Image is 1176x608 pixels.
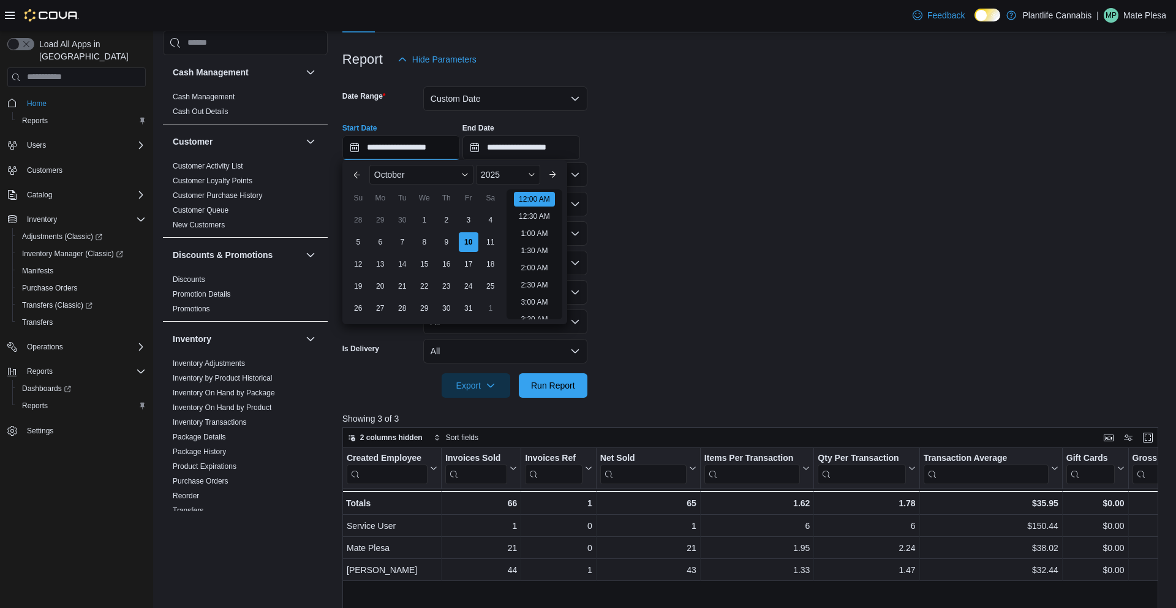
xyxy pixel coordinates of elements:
div: Transaction Average [923,452,1048,464]
div: 21 [600,541,696,555]
div: 0 [525,541,592,555]
div: $0.00 [1066,563,1125,577]
li: 2:00 AM [516,260,552,275]
div: 1.78 [818,496,915,511]
span: Reports [27,367,53,376]
div: day-22 [415,276,434,296]
li: 1:00 AM [516,226,552,241]
h3: Cash Management [173,66,249,78]
span: Reports [17,398,146,413]
div: 1 [525,563,592,577]
button: Reports [2,363,151,380]
div: day-20 [371,276,390,296]
span: Transfers [17,315,146,330]
button: Sort fields [429,430,483,445]
label: Start Date [342,123,377,133]
a: New Customers [173,221,225,229]
button: Transaction Average [923,452,1058,484]
button: Cash Management [303,65,318,80]
button: Net Sold [600,452,696,484]
a: Transfers [17,315,58,330]
div: Customer [163,159,328,237]
span: Operations [22,340,146,354]
span: Package History [173,447,226,457]
div: Created Employee [347,452,428,484]
span: Inventory On Hand by Package [173,388,275,398]
input: Press the down key to enter a popover containing a calendar. Press the escape key to close the po... [342,135,460,160]
label: Date Range [342,91,386,101]
div: day-4 [481,210,500,230]
span: Adjustments (Classic) [17,229,146,244]
h3: Inventory [173,333,211,345]
div: Invoices Sold [445,452,507,484]
button: Reports [12,397,151,414]
button: Enter fullscreen [1140,430,1155,445]
div: Inventory [163,356,328,523]
div: day-15 [415,254,434,274]
a: Purchase Orders [173,477,228,485]
a: Customers [22,163,67,178]
div: Th [437,188,456,208]
button: Items Per Transaction [704,452,810,484]
div: day-13 [371,254,390,274]
div: Created Employee [347,452,428,464]
span: Inventory by Product Historical [173,373,273,383]
div: day-17 [459,254,478,274]
a: Dashboards [17,381,76,396]
p: Mate Plesa [1123,8,1166,23]
span: Reports [22,401,48,411]
button: Operations [22,340,68,354]
span: Inventory Manager (Classic) [17,246,146,261]
div: 1.62 [704,496,810,511]
div: day-31 [459,298,478,318]
a: Customer Purchase History [173,191,263,200]
span: Reports [22,364,146,379]
a: Promotion Details [173,290,231,298]
li: 2:30 AM [516,278,552,292]
span: Inventory Transactions [173,417,247,427]
button: Settings [2,422,151,439]
span: Transfers (Classic) [22,300,92,310]
button: Run Report [519,373,587,398]
div: $0.00 [1066,496,1125,511]
div: Mo [371,188,390,208]
li: 1:30 AM [516,243,552,258]
a: Inventory Manager (Classic) [12,245,151,262]
div: Items Per Transaction [704,452,801,464]
span: Customer Loyalty Points [173,176,252,186]
div: $38.02 [923,541,1058,555]
div: We [415,188,434,208]
input: Press the down key to open a popover containing a calendar. [462,135,580,160]
div: $32.44 [923,563,1058,577]
a: Adjustments (Classic) [17,229,107,244]
span: Home [27,99,47,108]
div: 21 [445,541,517,555]
div: day-5 [349,232,368,252]
div: Invoices Sold [445,452,507,464]
button: Open list of options [570,170,580,180]
a: Purchase Orders [17,281,83,295]
button: Reports [12,112,151,129]
div: Gift Cards [1066,452,1115,464]
div: Mate Plesa [347,541,437,555]
span: Package Details [173,432,226,442]
span: Users [22,138,146,153]
div: Mate Plesa [1104,8,1118,23]
span: Customers [27,165,62,175]
button: Export [442,373,510,398]
div: 6 [704,519,810,533]
a: Transfers [173,506,203,515]
input: Dark Mode [974,9,1000,21]
button: Qty Per Transaction [818,452,915,484]
a: Feedback [908,3,970,28]
a: Inventory by Product Historical [173,374,273,382]
button: Customers [2,161,151,179]
a: Settings [22,424,58,438]
li: 3:00 AM [516,295,552,310]
div: Invoices Ref [525,452,582,464]
a: Home [22,96,51,111]
div: 1 [525,496,592,511]
div: 66 [445,496,517,511]
span: 2 columns hidden [360,433,423,443]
